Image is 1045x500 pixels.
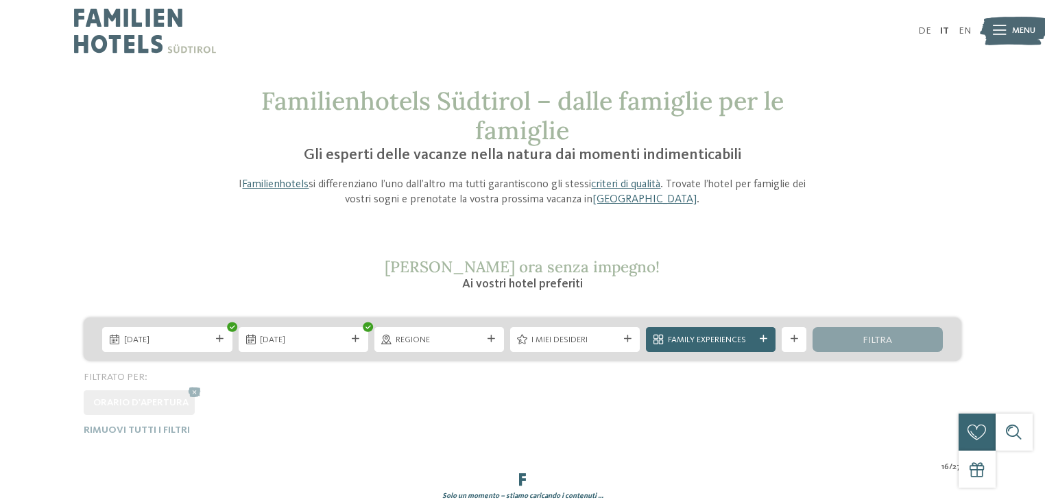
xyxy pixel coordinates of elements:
span: [DATE] [260,334,346,346]
span: / [949,461,952,473]
span: [PERSON_NAME] ora senza impegno! [385,257,660,276]
span: Gli esperti delle vacanze nella natura dai momenti indimenticabili [304,147,741,163]
a: IT [940,26,949,36]
span: Regione [396,334,482,346]
a: DE [918,26,931,36]
p: I si differenziano l’uno dall’altro ma tutti garantiscono gli stessi . Trovate l’hotel per famigl... [229,177,816,208]
span: I miei desideri [531,334,618,346]
span: [DATE] [124,334,211,346]
a: EN [959,26,971,36]
span: 16 [941,461,949,473]
span: Familienhotels Südtirol – dalle famiglie per le famiglie [261,85,784,146]
span: Menu [1012,25,1035,37]
a: Familienhotels [242,179,309,190]
span: Ai vostri hotel preferiti [462,278,583,290]
span: 27 [952,461,961,473]
a: criteri di qualità [591,179,660,190]
span: Family Experiences [668,334,754,346]
a: [GEOGRAPHIC_DATA] [592,194,697,205]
